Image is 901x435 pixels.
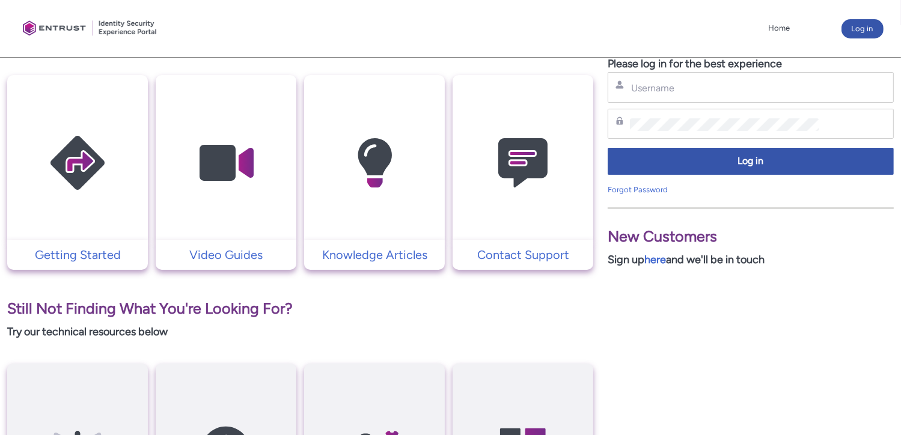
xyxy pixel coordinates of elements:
[156,246,296,264] a: Video Guides
[608,148,894,175] button: Log in
[13,246,142,264] p: Getting Started
[608,225,894,248] p: New Customers
[841,19,884,38] button: Log in
[7,324,593,340] p: Try our technical resources below
[310,246,439,264] p: Knowledge Articles
[7,297,593,320] p: Still Not Finding What You're Looking For?
[162,246,290,264] p: Video Guides
[615,154,886,168] span: Log in
[466,99,580,228] img: Contact Support
[20,99,135,228] img: Getting Started
[459,246,587,264] p: Contact Support
[630,82,819,94] input: Username
[453,246,593,264] a: Contact Support
[7,246,148,264] a: Getting Started
[766,19,793,37] a: Home
[608,252,894,268] p: Sign up and we'll be in touch
[317,99,432,228] img: Knowledge Articles
[644,253,666,266] a: here
[608,185,668,194] a: Forgot Password
[608,56,894,72] p: Please log in for the best experience
[304,246,445,264] a: Knowledge Articles
[169,99,283,228] img: Video Guides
